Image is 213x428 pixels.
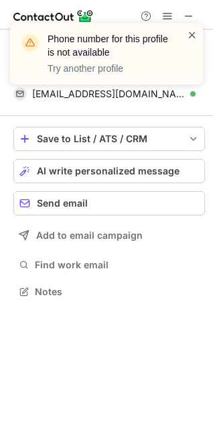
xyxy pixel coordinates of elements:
[35,259,200,271] span: Find work email
[13,282,205,301] button: Notes
[13,256,205,274] button: Find work email
[35,286,200,298] span: Notes
[37,166,180,176] span: AI write personalized message
[13,191,205,215] button: Send email
[37,133,182,144] div: Save to List / ATS / CRM
[48,62,171,75] p: Try another profile
[36,230,143,241] span: Add to email campaign
[13,8,94,24] img: ContactOut v5.3.10
[48,32,171,59] header: Phone number for this profile is not available
[37,198,88,209] span: Send email
[19,32,41,54] img: warning
[13,223,205,248] button: Add to email campaign
[13,159,205,183] button: AI write personalized message
[13,127,205,151] button: save-profile-one-click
